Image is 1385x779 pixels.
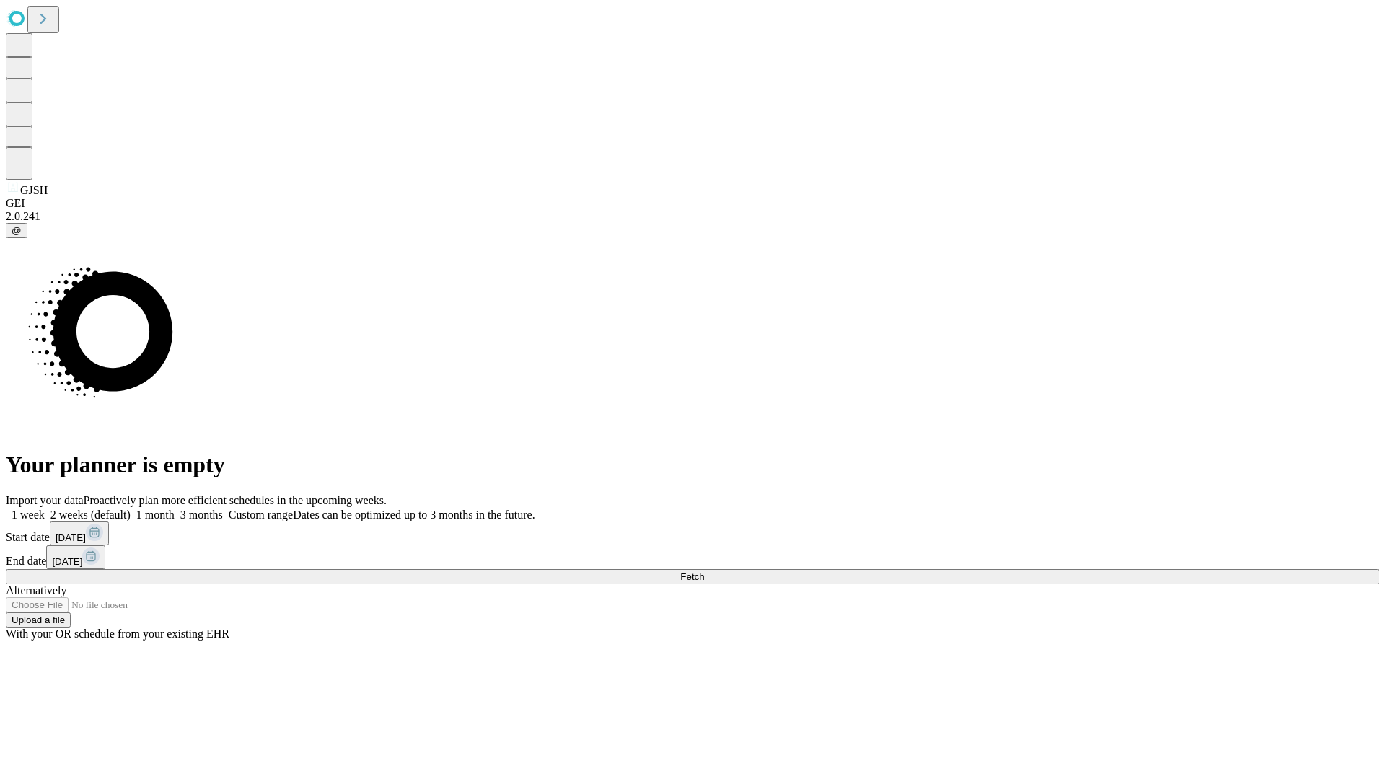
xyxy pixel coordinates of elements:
span: 1 month [136,509,175,521]
button: @ [6,223,27,238]
span: Import your data [6,494,84,506]
div: Start date [6,521,1379,545]
span: Alternatively [6,584,66,597]
span: 2 weeks (default) [50,509,131,521]
span: GJSH [20,184,48,196]
button: Fetch [6,569,1379,584]
span: @ [12,225,22,236]
div: End date [6,545,1379,569]
span: With your OR schedule from your existing EHR [6,628,229,640]
span: Proactively plan more efficient schedules in the upcoming weeks. [84,494,387,506]
span: Custom range [229,509,293,521]
button: [DATE] [46,545,105,569]
button: [DATE] [50,521,109,545]
span: [DATE] [56,532,86,543]
div: 2.0.241 [6,210,1379,223]
span: Dates can be optimized up to 3 months in the future. [293,509,535,521]
div: GEI [6,197,1379,210]
span: Fetch [680,571,704,582]
span: 3 months [180,509,223,521]
h1: Your planner is empty [6,452,1379,478]
button: Upload a file [6,612,71,628]
span: 1 week [12,509,45,521]
span: [DATE] [52,556,82,567]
